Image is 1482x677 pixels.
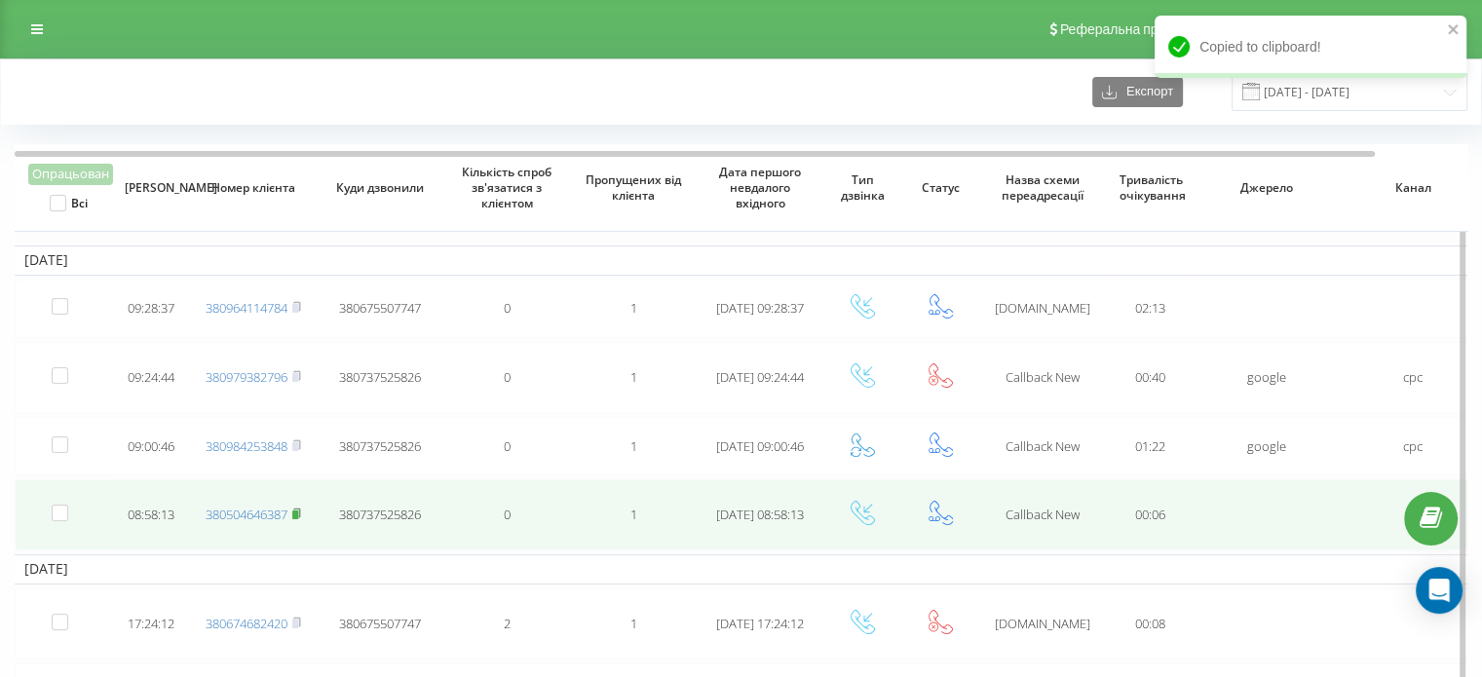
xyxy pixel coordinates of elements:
span: Тип дзвінка [836,172,889,203]
span: Кількість спроб зв'язатися з клієнтом [459,165,555,210]
a: 380674682420 [206,615,287,632]
span: Назва схеми переадресації [995,172,1091,203]
span: [DATE] 09:24:44 [716,368,804,386]
td: Сallback New [979,479,1106,550]
span: Канал [1356,180,1470,196]
span: Пропущених від клієнта [586,172,682,203]
td: 00:40 [1106,342,1194,413]
td: google [1194,342,1340,413]
span: 2 [504,615,511,632]
td: 02:13 [1106,280,1194,338]
span: [DATE] 09:28:37 [716,299,804,317]
span: Дата першого невдалого вхідного [712,165,809,210]
td: 09:28:37 [112,280,190,338]
button: Експорт [1092,77,1183,107]
span: 1 [630,615,637,632]
td: 00:08 [1106,588,1194,659]
td: 09:00:46 [112,417,190,475]
span: Джерело [1210,180,1324,196]
a: 380984253848 [206,437,287,455]
td: Сallback New [979,417,1106,475]
span: Тривалість очікування [1120,172,1181,203]
span: 1 [630,437,637,455]
span: 380737525826 [339,437,421,455]
td: 17:24:12 [112,588,190,659]
div: Open Intercom Messenger [1416,567,1463,614]
span: [DATE] 17:24:12 [716,615,804,632]
span: 0 [504,368,511,386]
span: 1 [630,299,637,317]
span: [DATE] 09:00:46 [716,437,804,455]
td: 08:58:13 [112,479,190,550]
span: 380737525826 [339,506,421,523]
span: 1 [630,368,637,386]
label: Всі [50,195,88,211]
td: 00:06 [1106,479,1194,550]
a: 380504646387 [206,506,287,523]
div: Copied to clipboard! [1155,16,1466,78]
span: Номер клієнта [206,180,302,196]
td: google [1194,417,1340,475]
button: close [1447,21,1461,40]
span: 0 [504,437,511,455]
td: 09:24:44 [112,342,190,413]
span: [DATE] 08:58:13 [716,506,804,523]
span: Куди дзвонили [332,180,429,196]
span: [PERSON_NAME] [125,180,177,196]
span: Реферальна програма [1060,21,1203,37]
td: Сallback New [979,342,1106,413]
span: 380675507747 [339,299,421,317]
span: 1 [630,506,637,523]
span: 0 [504,506,511,523]
a: 380979382796 [206,368,287,386]
span: Статус [914,180,967,196]
td: [DOMAIN_NAME] [979,280,1106,338]
a: 380964114784 [206,299,287,317]
td: [DOMAIN_NAME] [979,588,1106,659]
span: 380737525826 [339,368,421,386]
span: Експорт [1117,85,1173,99]
span: 0 [504,299,511,317]
span: 380675507747 [339,615,421,632]
td: 01:22 [1106,417,1194,475]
